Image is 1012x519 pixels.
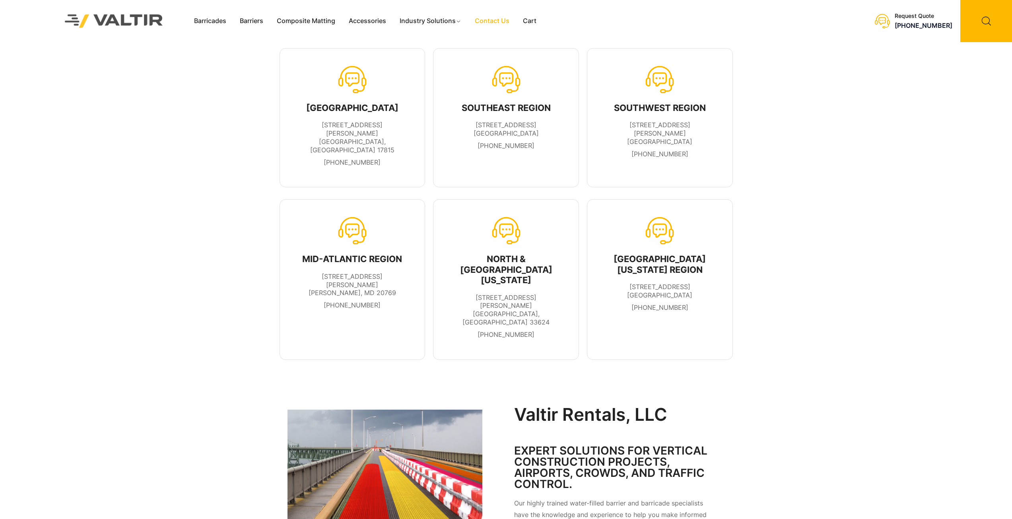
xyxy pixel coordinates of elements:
[895,21,952,29] a: [PHONE_NUMBER]
[270,15,342,27] a: Composite Matting
[474,121,539,137] span: [STREET_ADDRESS] [GEOGRAPHIC_DATA]
[462,103,551,113] div: SOUTHEAST REGION
[297,103,408,113] div: [GEOGRAPHIC_DATA]
[393,15,468,27] a: Industry Solutions
[450,254,562,285] div: NORTH & [GEOGRAPHIC_DATA][US_STATE]
[310,121,394,154] span: [STREET_ADDRESS][PERSON_NAME] [GEOGRAPHIC_DATA], [GEOGRAPHIC_DATA] 17815
[514,406,717,423] h2: Valtir Rentals, LLC
[631,150,688,158] a: [PHONE_NUMBER]
[309,272,396,297] span: [STREET_ADDRESS][PERSON_NAME] [PERSON_NAME], MD 20769
[627,121,692,146] span: [STREET_ADDRESS][PERSON_NAME] [GEOGRAPHIC_DATA]
[631,303,688,311] a: [PHONE_NUMBER]
[187,15,233,27] a: Barricades
[604,254,716,275] div: [GEOGRAPHIC_DATA][US_STATE] REGION
[233,15,270,27] a: Barriers
[324,158,381,166] a: [PHONE_NUMBER]
[604,103,716,113] div: SOUTHWEST REGION
[297,254,408,264] div: MID-ATLANTIC REGION
[342,15,393,27] a: Accessories
[627,283,692,299] span: [STREET_ADDRESS] [GEOGRAPHIC_DATA]
[514,445,717,490] h3: EXPERT SOLUTIONS FOR VERTICAL CONSTRUCTION PROJECTS, AIRPORTS, CROWDS, AND TRAFFIC CONTROL.
[895,13,952,19] div: Request Quote
[462,294,550,326] span: [STREET_ADDRESS][PERSON_NAME] [GEOGRAPHIC_DATA], [GEOGRAPHIC_DATA] 33624
[478,330,534,338] a: [PHONE_NUMBER]
[516,15,543,27] a: Cart
[324,301,381,309] a: [PHONE_NUMBER]
[54,4,173,38] img: Valtir Rentals
[478,142,534,150] a: [PHONE_NUMBER]
[468,15,516,27] a: Contact Us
